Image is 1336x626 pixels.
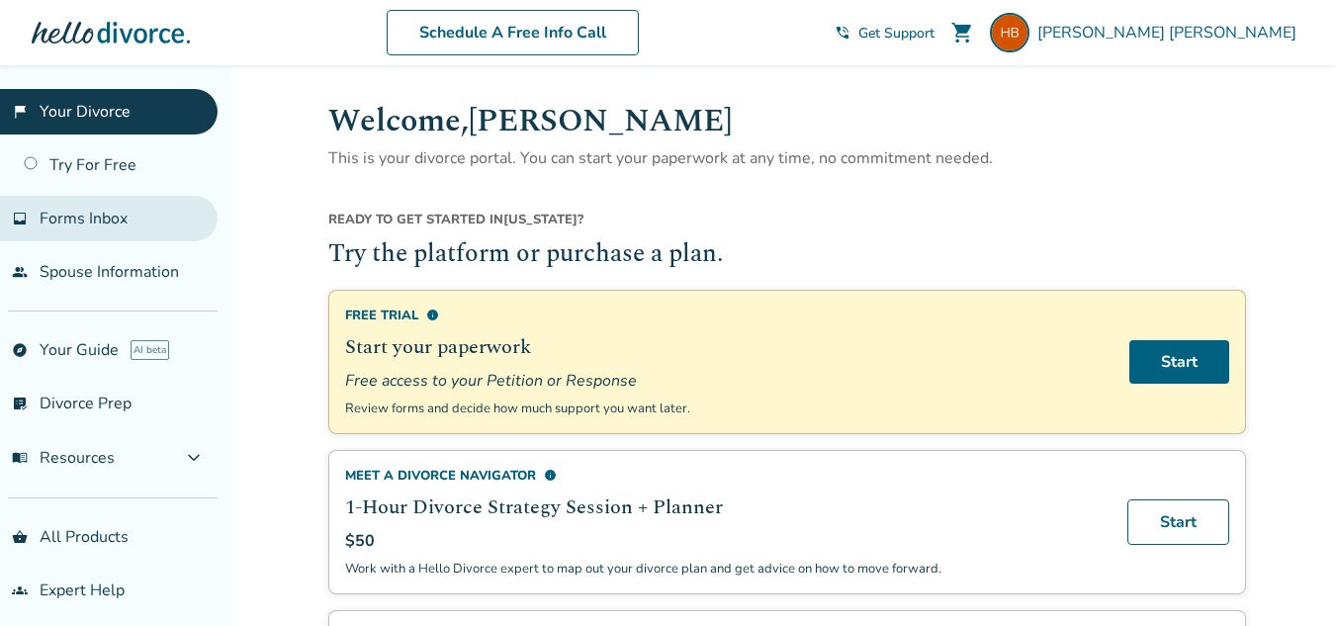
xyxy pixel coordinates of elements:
p: Work with a Hello Divorce expert to map out your divorce plan and get advice on how to move forward. [345,560,1104,578]
span: inbox [12,211,28,226]
span: Forms Inbox [40,208,128,229]
h1: Welcome, [PERSON_NAME] [328,97,1246,145]
span: Free access to your Petition or Response [345,370,1106,392]
span: $50 [345,530,375,552]
span: shopping_cart [950,21,974,45]
span: info [544,469,557,482]
span: groups [12,582,28,598]
span: [PERSON_NAME] [PERSON_NAME] [1037,22,1304,44]
span: Ready to get started in [328,211,503,228]
span: shopping_basket [12,529,28,545]
a: Start [1127,499,1229,545]
img: hbremnerbulk@gmail.com [990,13,1029,52]
div: Meet a divorce navigator [345,467,1104,485]
span: explore [12,342,28,358]
p: Review forms and decide how much support you want later. [345,400,1106,417]
a: Start [1129,340,1229,384]
div: [US_STATE] ? [328,211,1246,236]
a: Schedule A Free Info Call [387,10,639,55]
span: flag_2 [12,104,28,120]
span: Resources [12,447,115,469]
span: expand_more [182,446,206,470]
span: info [426,309,439,321]
span: menu_book [12,450,28,466]
span: Get Support [858,24,935,43]
span: list_alt_check [12,396,28,411]
iframe: Chat Widget [1237,531,1336,626]
a: phone_in_talkGet Support [835,24,935,43]
h2: Start your paperwork [345,332,1106,362]
h2: 1-Hour Divorce Strategy Session + Planner [345,492,1104,522]
div: Free Trial [345,307,1106,324]
span: phone_in_talk [835,25,850,41]
p: This is your divorce portal. You can start your paperwork at any time, no commitment needed. [328,145,1246,171]
h2: Try the platform or purchase a plan. [328,236,1246,274]
span: AI beta [131,340,169,360]
span: people [12,264,28,280]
